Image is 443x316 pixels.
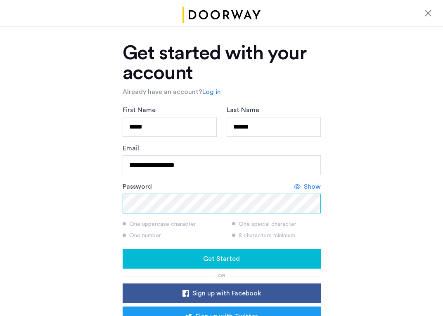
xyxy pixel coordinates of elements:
[232,220,321,228] div: One special character
[123,105,156,115] label: First Name
[123,232,222,240] div: One number
[232,232,321,240] div: 8 characters minimum
[123,249,321,269] button: button
[123,283,321,303] button: button
[123,143,139,153] label: Email
[123,182,152,192] label: Password
[123,220,222,228] div: One uppercase character
[202,87,221,97] a: Log in
[123,89,202,95] span: Already have an account?
[181,7,262,23] img: logo
[304,182,321,192] span: Show
[192,288,261,298] span: Sign up with Facebook
[203,254,240,264] span: Get Started
[227,105,259,115] label: Last Name
[123,43,321,83] h1: Get started with your account
[218,273,225,278] span: or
